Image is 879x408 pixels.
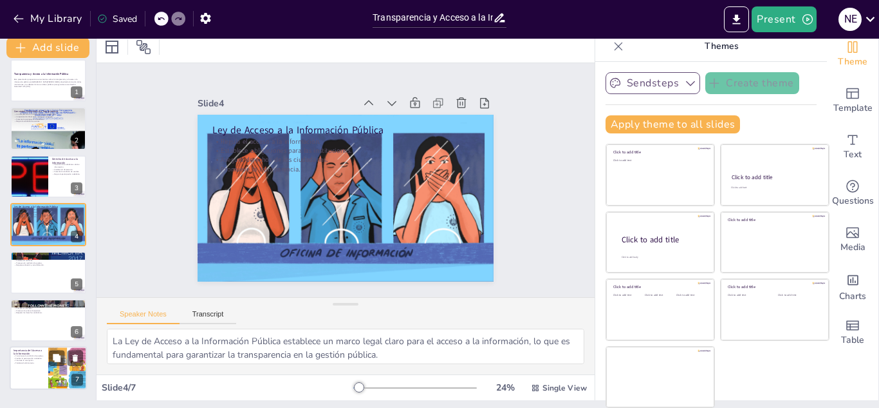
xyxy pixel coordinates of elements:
button: Add slide [6,37,89,58]
p: Combate la corrupción. [14,257,82,259]
p: Establece obligaciones para las instituciones. [212,146,479,155]
span: Template [833,101,873,115]
div: Click to add text [676,294,705,297]
div: 24 % [490,382,521,394]
p: Fortalece la confianza. [14,259,82,262]
div: 4 [71,231,82,242]
p: Respetar los derechos ciudadanos. [14,312,82,315]
p: Themes [629,31,814,62]
span: Table [841,333,864,347]
div: https://cdn.sendsteps.com/images/logo/sendsteps_logo_white.pnghttps://cdn.sendsteps.com/images/lo... [10,203,86,246]
button: Present [752,6,816,32]
p: La apertura de información reduce la corrupción. [14,115,82,118]
div: Click to add title [728,284,820,289]
p: Crucial para la rendición de cuentas. [14,355,44,358]
p: Obligaciones de los Servidores Públicos [14,301,82,305]
div: Click to add text [731,186,817,189]
div: Click to add text [613,159,705,162]
div: https://cdn.sendsteps.com/images/logo/sendsteps_logo_white.pnghttps://cdn.sendsteps.com/images/lo... [10,251,86,294]
div: 3 [71,182,82,194]
p: Promover la cultura de apertura. [14,309,82,312]
div: Saved [97,13,137,25]
input: Insert title [373,8,493,27]
div: Click to add title [728,217,820,222]
button: N E [838,6,862,32]
div: Get real-time input from your audience [827,170,878,217]
p: Promueve la transparencia. [14,216,82,219]
div: 6 [71,326,82,338]
div: Add images, graphics, shapes or video [827,217,878,263]
p: Derecho de Acceso a la Información [52,157,82,164]
span: Questions [832,194,874,208]
div: Click to add title [613,150,705,155]
span: Single View [542,383,587,393]
div: https://cdn.sendsteps.com/images/logo/sendsteps_logo_white.pnghttps://cdn.sendsteps.com/images/lo... [10,347,87,391]
span: Position [136,39,151,55]
div: Add text boxes [827,124,878,170]
div: https://cdn.sendsteps.com/images/logo/sendsteps_logo_white.pnghttps://cdn.sendsteps.com/images/lo... [10,299,86,342]
div: Layout [102,37,122,57]
div: https://cdn.sendsteps.com/images/logo/sendsteps_logo_white.pnghttps://cdn.sendsteps.com/images/lo... [10,155,86,198]
div: Click to add body [622,255,703,258]
button: Transcript [180,310,237,324]
p: Asegura derechos de los ciudadanos. [212,155,479,164]
div: Add a table [827,309,878,356]
textarea: La Ley de Acceso a la Información Pública establece un marco legal claro para el acceso a la info... [107,329,584,364]
span: Media [840,240,865,255]
div: Slide 4 / 7 [102,382,353,394]
p: Ley de Acceso a la Información Pública [212,123,479,137]
button: Delete Slide [68,351,83,366]
span: Text [844,148,862,162]
button: Speaker Notes [107,310,180,324]
p: Regula el acceso a la información. [212,137,479,146]
button: Apply theme to all slides [606,115,740,133]
div: Click to add text [728,294,768,297]
p: Combate la corrupción. [14,360,44,362]
p: Regula el acceso a la información. [14,209,82,211]
div: Click to add text [778,294,819,297]
div: https://cdn.sendsteps.com/images/logo/sendsteps_logo_white.pnghttps://cdn.sendsteps.com/images/lo... [10,107,86,150]
div: Add charts and graphs [827,263,878,309]
p: Importancia del Acceso a la Información [14,349,44,356]
p: Actuar con transparencia. [14,305,82,307]
p: Esta presentación proporciona conocimientos sobre la transparencia y el acceso a la información p... [14,79,82,86]
span: Charts [839,289,866,304]
p: Generated with [URL] [14,86,82,88]
button: My Library [10,8,88,29]
div: Click to add text [645,294,674,297]
div: Click to add title [732,173,817,181]
strong: Transparencia y Acceso a la Información Pública [14,73,68,76]
p: Promoción de la Cultura de Transparencia [14,253,82,257]
div: 2 [71,135,82,146]
p: Fortalece la democracia. [14,362,44,365]
p: Asegura derechos de los ciudadanos. [14,213,82,216]
p: Fomenta la rendición de cuentas. [52,170,82,173]
p: Requiere educación y sensibilización. [14,264,82,266]
div: 5 [71,278,82,290]
p: Fomenta la participación ciudadana. [14,117,82,120]
p: Mejora la rendición de cuentas. [14,120,82,122]
div: 1 [71,86,82,98]
p: Ley de Acceso a la Información Pública [14,205,82,209]
p: Facilita la participación ciudadana. [14,357,44,360]
p: Permite a los ciudadanos solicitar información. [52,163,82,168]
div: https://cdn.sendsteps.com/images/logo/sendsteps_logo_white.pnghttps://cdn.sendsteps.com/images/lo... [10,59,86,102]
div: N E [838,8,862,31]
p: Establece obligaciones para las instituciones. [14,211,82,214]
button: Create theme [705,72,799,94]
div: Click to add title [622,234,704,245]
div: Change the overall theme [827,31,878,77]
p: Promueve la transparencia. [212,164,479,173]
p: Promueve la rendición de cuentas. [14,262,82,264]
p: La transparencia es fundamental para la democracia. [14,113,82,115]
div: Slide 4 [198,97,355,110]
p: Conceptos Esenciales de Transparencia [14,110,82,113]
button: Duplicate Slide [49,351,64,366]
div: Click to add text [613,294,642,297]
div: 7 [71,374,83,386]
button: Sendsteps [606,72,700,94]
p: Cumplir con las leyes. [14,307,82,309]
p: Fortalece la democracia. [52,168,82,171]
div: Add ready made slides [827,77,878,124]
div: Click to add title [613,284,705,289]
